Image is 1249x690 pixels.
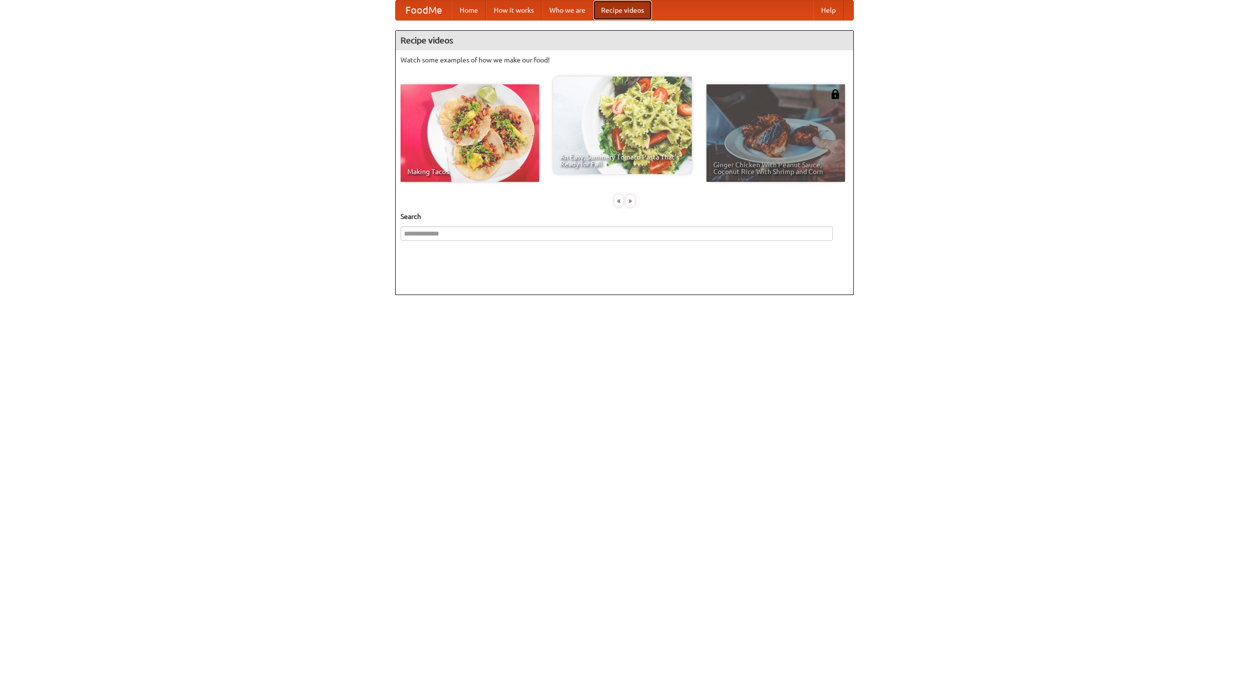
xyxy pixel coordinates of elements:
a: Making Tacos [401,84,539,182]
p: Watch some examples of how we make our food! [401,55,848,65]
h4: Recipe videos [396,31,853,50]
div: » [626,195,635,207]
a: Recipe videos [593,0,652,20]
a: An Easy, Summery Tomato Pasta That's Ready for Fall [553,77,692,174]
a: Help [813,0,844,20]
span: Making Tacos [407,168,532,175]
div: « [614,195,623,207]
a: How it works [486,0,542,20]
h5: Search [401,212,848,221]
img: 483408.png [830,89,840,99]
a: FoodMe [396,0,452,20]
a: Who we are [542,0,593,20]
a: Home [452,0,486,20]
span: An Easy, Summery Tomato Pasta That's Ready for Fall [560,154,685,167]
